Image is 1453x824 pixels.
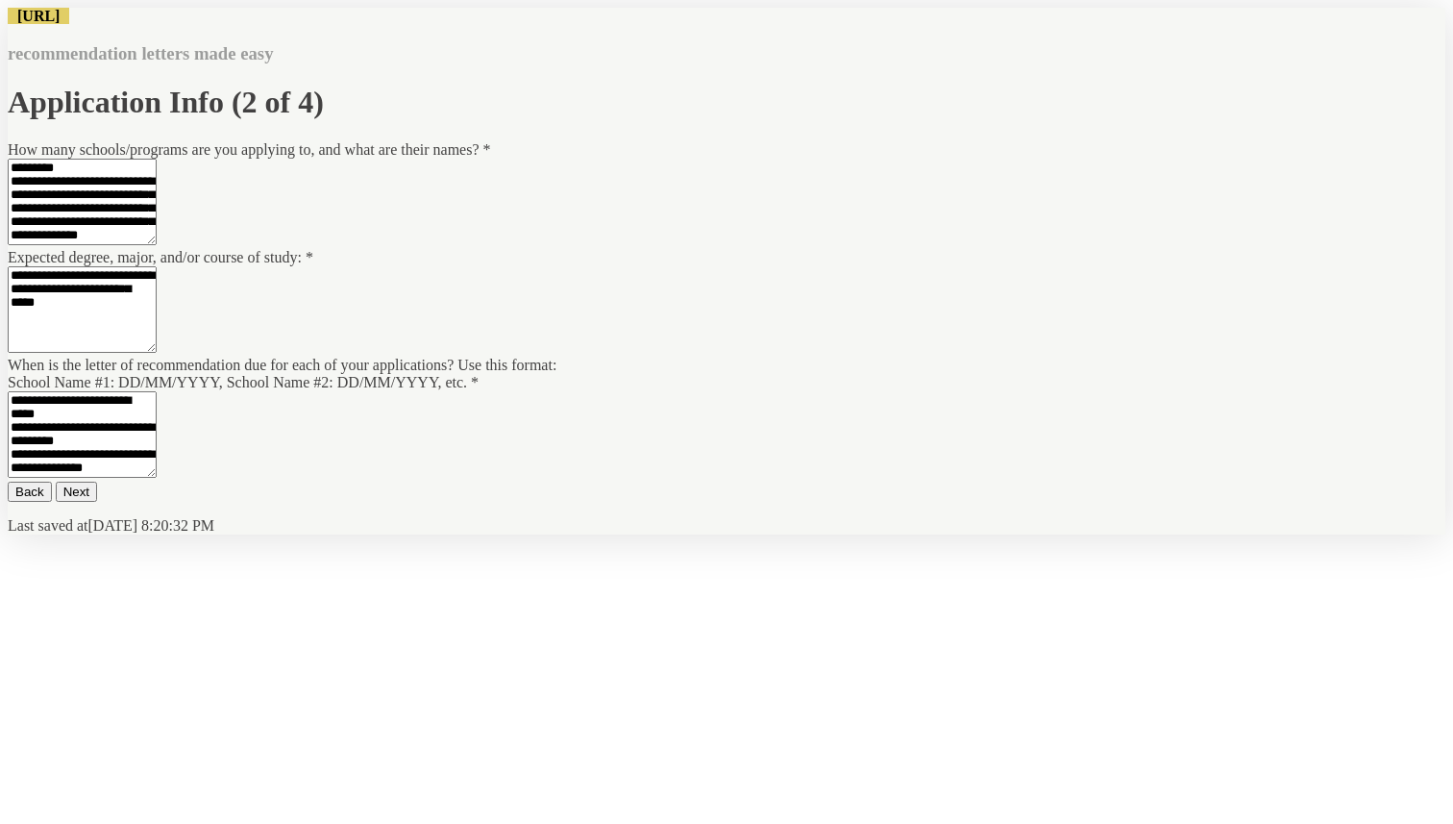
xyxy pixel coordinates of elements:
[56,482,97,502] button: Next
[8,357,556,390] label: When is the letter of recommendation due for each of your applications? Use this format: School N...
[8,482,52,502] button: Back
[8,517,1445,535] p: Last saved at [DATE] 8:20:32 PM
[8,43,1445,64] h3: recommendation letters made easy
[8,141,491,158] label: How many schools/programs are you applying to, and what are their names?
[8,85,1445,120] h1: Application Info (2 of 4)
[8,8,69,24] span: [URL]
[8,249,313,265] label: Expected degree, major, and/or course of study:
